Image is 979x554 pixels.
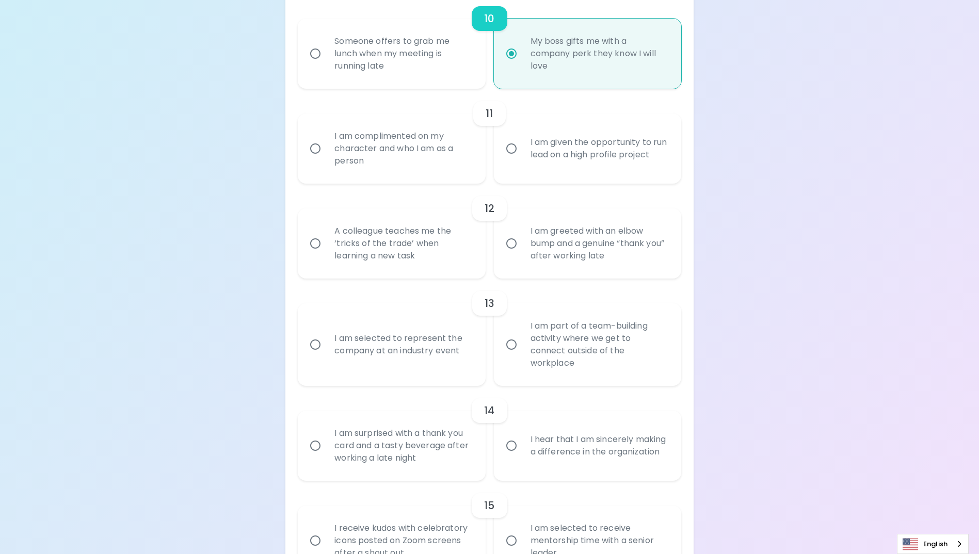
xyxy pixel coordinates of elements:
[897,534,968,553] a: English
[326,320,479,369] div: I am selected to represent the company at an industry event
[897,534,969,554] aside: Language selected: English
[522,124,676,173] div: I am given the opportunity to run lead on a high profile project
[326,415,479,477] div: I am surprised with a thank you card and a tasty beverage after working a late night
[298,279,681,386] div: choice-group-check
[485,200,494,217] h6: 12
[298,89,681,184] div: choice-group-check
[522,307,676,382] div: I am part of a team-building activity where we get to connect outside of the workplace
[326,23,479,85] div: Someone offers to grab me lunch when my meeting is running late
[298,386,681,481] div: choice-group-check
[486,105,493,122] h6: 11
[522,23,676,85] div: My boss gifts me with a company perk they know I will love
[897,534,969,554] div: Language
[326,118,479,180] div: I am complimented on my character and who I am as a person
[485,295,494,312] h6: 13
[522,421,676,470] div: I hear that I am sincerely making a difference in the organization
[298,184,681,279] div: choice-group-check
[484,402,494,419] h6: 14
[484,497,494,514] h6: 15
[522,213,676,274] div: I am greeted with an elbow bump and a genuine “thank you” after working late
[326,213,479,274] div: A colleague teaches me the ‘tricks of the trade’ when learning a new task
[484,10,494,27] h6: 10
